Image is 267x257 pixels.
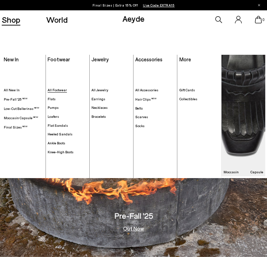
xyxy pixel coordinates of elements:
a: Ankle Boots [48,141,88,145]
h3: Pre-Fall '25 [114,212,153,220]
a: Necklaces [91,105,131,110]
span: Knee-High Boots [48,150,73,154]
a: Moccasin Capsule [4,115,44,120]
a: Loafers [48,114,88,119]
span: Flats [48,97,56,101]
a: Flats [48,97,88,101]
a: More [179,56,191,62]
span: Ankle Boots [48,141,65,145]
a: 0 [255,16,262,23]
a: Footwear [48,56,70,62]
a: Low-Cut Ballerinas [4,106,44,111]
span: Pumps [48,105,59,110]
span: All New In [4,88,20,92]
a: Aeyde [122,13,145,23]
span: 0 [262,18,265,22]
a: Gift Cards [179,88,220,92]
span: All Footwear [48,88,67,92]
a: Pumps [48,105,88,110]
span: Belts [135,106,143,110]
a: Hair Clips [135,97,175,102]
a: Accessories [135,56,162,62]
a: Bracelets [91,114,131,119]
span: Loafers [48,114,59,119]
span: Moccasin Capsule [4,116,38,120]
a: Final Sizes [4,125,44,130]
span: Flat Sandals [48,123,68,127]
h3: Moccasin [224,170,239,174]
a: Shop [2,16,20,24]
a: Scarves [135,115,175,119]
a: Pre-Fall '25 [4,97,44,102]
span: Socks [135,124,145,128]
a: All New In [4,88,44,92]
a: All Jewelry [91,88,131,92]
span: Necklaces [91,105,108,110]
a: New In [4,56,19,62]
span: Low-Cut Ballerinas [4,106,39,111]
a: Collectibles [179,97,220,101]
span: Scarves [135,115,148,119]
span: Bracelets [91,114,106,119]
img: Mobile_e6eede4d-78b8-4bd1-ae2a-4197e375e133_900x.jpg [221,55,265,176]
span: All Accessories [135,88,158,92]
a: Moccasin Capsule [221,55,265,176]
a: Knee-High Boots [48,150,88,154]
span: Hair Clips [135,97,157,101]
p: Final Sizes | Extra 15% Off [92,2,175,9]
span: All Jewelry [91,88,108,92]
h3: Capsule [250,170,263,174]
span: Final Sizes [4,125,28,129]
span: Navigate to /collections/ss25-final-sizes [143,3,175,7]
span: Collectibles [179,97,197,101]
span: Pre-Fall '25 [4,97,28,101]
a: All Footwear [48,88,88,92]
a: All Accessories [135,88,175,92]
a: Out Now [123,226,144,231]
a: Socks [135,124,175,128]
a: World [46,16,68,24]
span: Earrings [91,97,105,101]
a: Earrings [91,97,131,101]
span: Heeled Sandals [48,132,72,136]
a: Belts [135,106,175,111]
span: Gift Cards [179,88,195,92]
a: Flat Sandals [48,123,88,128]
a: Heeled Sandals [48,132,88,136]
a: Jewelry [91,56,109,62]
